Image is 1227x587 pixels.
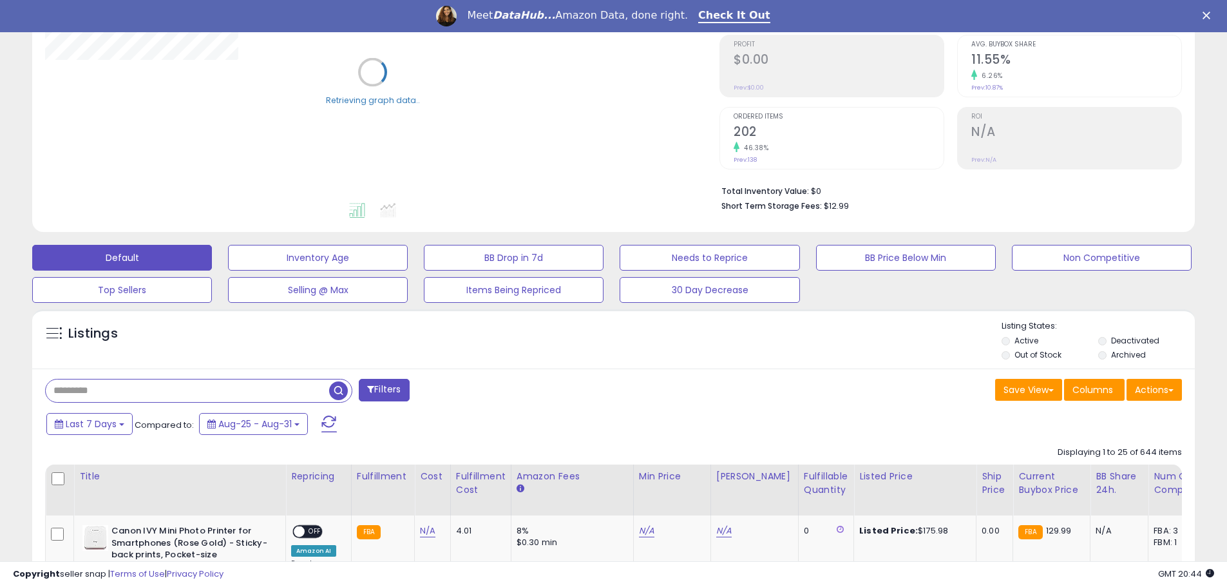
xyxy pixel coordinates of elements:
div: Title [79,470,280,483]
small: Prev: 138 [734,156,757,164]
h2: N/A [971,124,1181,142]
a: N/A [716,524,732,537]
label: Out of Stock [1014,349,1061,360]
div: Meet Amazon Data, done right. [467,9,688,22]
button: Needs to Reprice [620,245,799,271]
small: Prev: $0.00 [734,84,764,91]
label: Active [1014,335,1038,346]
span: Avg. Buybox Share [971,41,1181,48]
small: Amazon Fees. [517,483,524,495]
h2: 11.55% [971,52,1181,70]
a: N/A [639,524,654,537]
button: Top Sellers [32,277,212,303]
div: Fulfillment [357,470,409,483]
div: 4.01 [456,525,501,537]
button: Selling @ Max [228,277,408,303]
a: N/A [420,524,435,537]
div: Min Price [639,470,705,483]
label: Deactivated [1111,335,1159,346]
span: 129.99 [1046,524,1072,537]
span: Profit [734,41,944,48]
div: 0.00 [982,525,1003,537]
div: Retrieving graph data.. [326,94,420,106]
label: Archived [1111,349,1146,360]
div: N/A [1096,525,1138,537]
b: Short Term Storage Fees: [721,200,822,211]
button: BB Drop in 7d [424,245,604,271]
button: Non Competitive [1012,245,1192,271]
b: Listed Price: [859,524,918,537]
div: BB Share 24h. [1096,470,1143,497]
div: FBM: 1 [1154,537,1196,548]
button: Columns [1064,379,1125,401]
button: Items Being Repriced [424,277,604,303]
span: Last 7 Days [66,418,117,430]
button: BB Price Below Min [816,245,996,271]
div: [PERSON_NAME] [716,470,793,483]
small: Prev: N/A [971,156,996,164]
div: Fulfillable Quantity [804,470,848,497]
button: Actions [1127,379,1182,401]
span: $12.99 [824,200,849,212]
div: seller snap | | [13,568,224,581]
small: 6.26% [977,71,1003,81]
div: Current Buybox Price [1018,470,1085,497]
strong: Copyright [13,568,60,580]
button: Filters [359,379,409,401]
button: Inventory Age [228,245,408,271]
div: Ship Price [982,470,1007,497]
li: $0 [721,182,1172,198]
div: Fulfillment Cost [456,470,506,497]
small: 46.38% [739,143,768,153]
small: FBA [1018,525,1042,539]
button: Aug-25 - Aug-31 [199,413,308,435]
div: 8% [517,525,623,537]
button: 30 Day Decrease [620,277,799,303]
h2: 202 [734,124,944,142]
div: Amazon Fees [517,470,628,483]
img: Profile image for Georgie [436,6,457,26]
a: Terms of Use [110,568,165,580]
h2: $0.00 [734,52,944,70]
span: Aug-25 - Aug-31 [218,418,292,430]
span: ROI [971,113,1181,120]
div: 0 [804,525,844,537]
div: $0.30 min [517,537,623,548]
button: Last 7 Days [46,413,133,435]
div: Amazon AI [291,545,336,557]
button: Default [32,245,212,271]
div: Cost [420,470,445,483]
h5: Listings [68,325,118,343]
b: Total Inventory Value: [721,186,809,197]
small: Prev: 10.87% [971,84,1003,91]
img: 31ejkQUlyKL._SL40_.jpg [82,525,108,551]
p: Listing States: [1002,320,1195,332]
div: Num of Comp. [1154,470,1201,497]
a: Check It Out [698,9,770,23]
span: Compared to: [135,419,194,431]
b: Canon IVY Mini Photo Printer for Smartphones (Rose Gold) - Sticky-back prints, Pocket-size [111,525,268,564]
i: DataHub... [493,9,555,21]
span: Ordered Items [734,113,944,120]
div: Listed Price [859,470,971,483]
div: Displaying 1 to 25 of 644 items [1058,447,1182,459]
div: Repricing [291,470,346,483]
button: Save View [995,379,1062,401]
div: $175.98 [859,525,966,537]
span: Columns [1072,383,1113,396]
span: 2025-09-8 20:44 GMT [1158,568,1214,580]
div: FBA: 3 [1154,525,1196,537]
div: Close [1203,12,1215,19]
span: OFF [305,526,325,537]
small: FBA [357,525,381,539]
a: Privacy Policy [167,568,224,580]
